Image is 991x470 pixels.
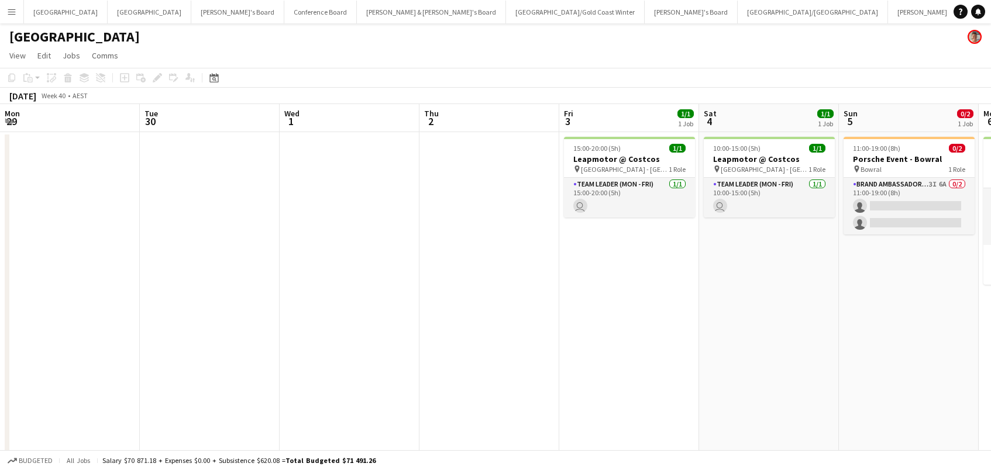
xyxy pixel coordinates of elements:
div: 1 Job [678,119,693,128]
span: Sun [844,108,858,119]
span: [GEOGRAPHIC_DATA] - [GEOGRAPHIC_DATA] [721,165,808,174]
span: 10:00-15:00 (5h) [713,144,761,153]
button: [PERSON_NAME]'s Board [191,1,284,23]
h3: Leapmotor @ Costcos [704,154,835,164]
a: Edit [33,48,56,63]
span: 0/2 [949,144,965,153]
app-card-role: Team Leader (Mon - Fri)1/115:00-20:00 (5h) [564,178,695,217]
span: 1 Role [808,165,825,174]
button: [PERSON_NAME] & [PERSON_NAME]'s Board [357,1,506,23]
app-job-card: 10:00-15:00 (5h)1/1Leapmotor @ Costcos [GEOGRAPHIC_DATA] - [GEOGRAPHIC_DATA]1 RoleTeam Leader (Mo... [704,137,835,217]
span: 1 [283,115,300,128]
span: Week 40 [39,91,68,100]
span: 1/1 [817,109,834,118]
div: 1 Job [958,119,973,128]
span: Jobs [63,50,80,61]
span: 4 [702,115,717,128]
h3: Porsche Event - Bowral [844,154,975,164]
button: [GEOGRAPHIC_DATA] [108,1,191,23]
span: 1/1 [669,144,686,153]
span: Budgeted [19,457,53,465]
span: Edit [37,50,51,61]
span: Mon [5,108,20,119]
a: Jobs [58,48,85,63]
button: [PERSON_NAME]'s Board [645,1,738,23]
div: AEST [73,91,88,100]
app-card-role: Brand Ambassador ([DATE])3I6A0/211:00-19:00 (8h) [844,178,975,234]
span: Bowral [861,165,882,174]
span: 29 [3,115,20,128]
span: Fri [564,108,573,119]
span: 11:00-19:00 (8h) [853,144,900,153]
span: 15:00-20:00 (5h) [573,144,621,153]
div: 1 Job [818,119,833,128]
button: Conference Board [284,1,357,23]
button: [GEOGRAPHIC_DATA]/[GEOGRAPHIC_DATA] [738,1,888,23]
button: [GEOGRAPHIC_DATA] [24,1,108,23]
span: 0/2 [957,109,973,118]
span: 5 [842,115,858,128]
span: View [9,50,26,61]
span: [GEOGRAPHIC_DATA] - [GEOGRAPHIC_DATA] [581,165,669,174]
app-user-avatar: Victoria Hunt [968,30,982,44]
span: Sat [704,108,717,119]
span: 1/1 [677,109,694,118]
app-card-role: Team Leader (Mon - Fri)1/110:00-15:00 (5h) [704,178,835,217]
span: Total Budgeted $71 491.26 [285,456,376,465]
span: Wed [284,108,300,119]
h1: [GEOGRAPHIC_DATA] [9,28,140,46]
a: View [5,48,30,63]
app-job-card: 15:00-20:00 (5h)1/1Leapmotor @ Costcos [GEOGRAPHIC_DATA] - [GEOGRAPHIC_DATA]1 RoleTeam Leader (Mo... [564,137,695,217]
span: 1 Role [948,165,965,174]
span: 30 [143,115,158,128]
span: Comms [92,50,118,61]
span: All jobs [64,456,92,465]
span: 1/1 [809,144,825,153]
div: [DATE] [9,90,36,102]
app-job-card: 11:00-19:00 (8h)0/2Porsche Event - Bowral Bowral1 RoleBrand Ambassador ([DATE])3I6A0/211:00-19:00... [844,137,975,234]
a: Comms [87,48,123,63]
span: 1 Role [669,165,686,174]
div: Salary $70 871.18 + Expenses $0.00 + Subsistence $620.08 = [102,456,376,465]
button: Budgeted [6,454,54,467]
span: 3 [562,115,573,128]
h3: Leapmotor @ Costcos [564,154,695,164]
button: [GEOGRAPHIC_DATA]/Gold Coast Winter [506,1,645,23]
span: 2 [422,115,439,128]
span: Tue [144,108,158,119]
span: Thu [424,108,439,119]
